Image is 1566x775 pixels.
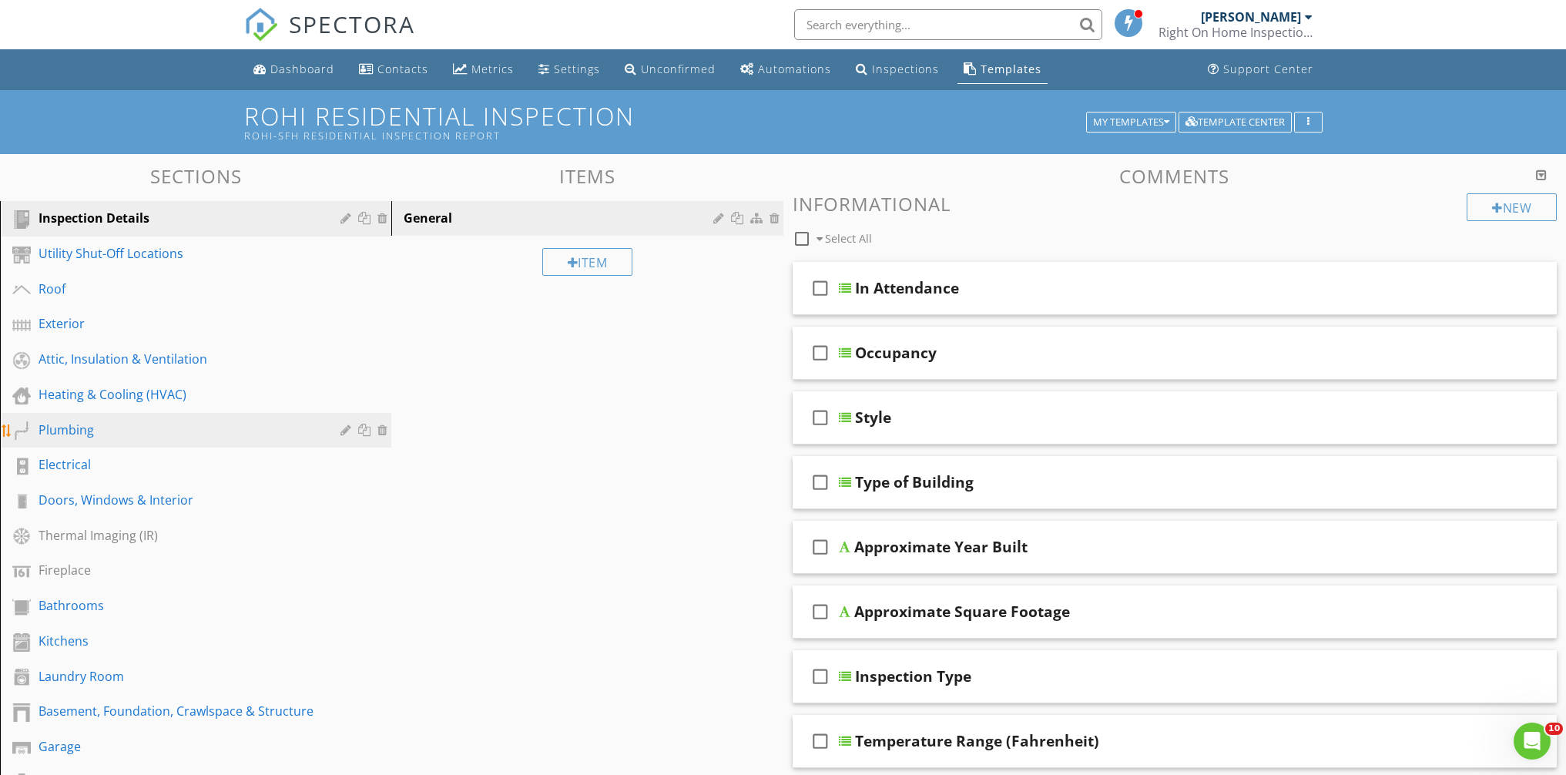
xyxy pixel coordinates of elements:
[1514,723,1551,760] iframe: Intercom live chat
[244,129,1092,142] div: ROHI-SFH Residential Inspection Report
[39,350,318,368] div: Attic, Insulation & Ventilation
[39,314,318,333] div: Exterior
[39,491,318,509] div: Doors, Windows & Interior
[855,279,959,297] div: In Attendance
[39,737,318,756] div: Garage
[808,593,833,630] i: check_box_outline_blank
[39,421,318,439] div: Plumbing
[957,55,1048,84] a: Templates
[39,455,318,474] div: Electrical
[619,55,722,84] a: Unconfirmed
[1545,723,1563,735] span: 10
[39,280,318,298] div: Roof
[244,8,278,42] img: The Best Home Inspection Software - Spectora
[808,399,833,436] i: check_box_outline_blank
[850,55,945,84] a: Inspections
[855,408,891,427] div: Style
[554,62,600,76] div: Settings
[39,385,318,404] div: Heating & Cooling (HVAC)
[981,62,1041,76] div: Templates
[855,344,937,362] div: Occupancy
[39,667,318,686] div: Laundry Room
[808,723,833,760] i: check_box_outline_blank
[39,526,318,545] div: Thermal Imaging (IR)
[641,62,716,76] div: Unconfirmed
[825,231,872,246] span: Select All
[793,193,1558,214] h3: Informational
[39,209,318,227] div: Inspection Details
[1179,112,1292,133] button: Template Center
[872,62,939,76] div: Inspections
[808,658,833,695] i: check_box_outline_blank
[854,602,1070,621] div: Approximate Square Footage
[808,464,833,501] i: check_box_outline_blank
[404,209,717,227] div: General
[39,244,318,263] div: Utility Shut-Off Locations
[353,55,434,84] a: Contacts
[447,55,520,84] a: Metrics
[855,473,974,492] div: Type of Building
[855,732,1099,750] div: Temperature Range (Fahrenheit)
[1223,62,1313,76] div: Support Center
[471,62,514,76] div: Metrics
[1159,25,1313,40] div: Right On Home Inspections, LLC
[39,561,318,579] div: Fireplace
[758,62,831,76] div: Automations
[1093,117,1169,128] div: My Templates
[391,166,783,186] h3: Items
[39,596,318,615] div: Bathrooms
[289,8,415,40] span: SPECTORA
[1185,117,1285,128] div: Template Center
[793,166,1558,186] h3: Comments
[247,55,340,84] a: Dashboard
[39,702,318,720] div: Basement, Foundation, Crawlspace & Structure
[854,538,1028,556] div: Approximate Year Built
[244,102,1323,142] h1: ROHI Residential Inspection
[244,21,415,53] a: SPECTORA
[39,632,318,650] div: Kitchens
[808,334,833,371] i: check_box_outline_blank
[1467,193,1557,221] div: New
[855,667,971,686] div: Inspection Type
[1202,55,1320,84] a: Support Center
[377,62,428,76] div: Contacts
[532,55,606,84] a: Settings
[794,9,1102,40] input: Search everything...
[808,270,833,307] i: check_box_outline_blank
[1086,112,1176,133] button: My Templates
[1201,9,1301,25] div: [PERSON_NAME]
[734,55,837,84] a: Automations (Basic)
[808,528,833,565] i: check_box_outline_blank
[270,62,334,76] div: Dashboard
[1179,114,1292,128] a: Template Center
[542,248,633,276] div: Item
